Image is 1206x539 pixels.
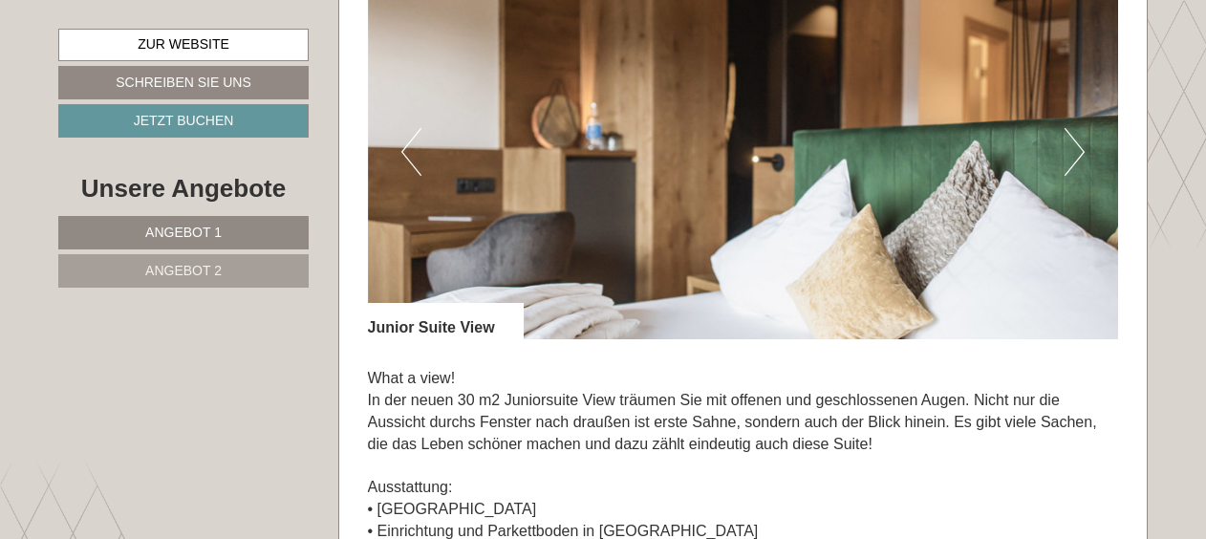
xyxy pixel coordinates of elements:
span: Angebot 2 [145,263,222,278]
span: Angebot 1 [145,225,222,240]
a: Zur Website [58,29,309,61]
a: Schreiben Sie uns [58,66,309,99]
div: Junior Suite View [368,303,524,339]
button: Previous [401,128,421,176]
a: Jetzt buchen [58,104,309,138]
button: Next [1065,128,1085,176]
div: Unsere Angebote [58,171,309,206]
